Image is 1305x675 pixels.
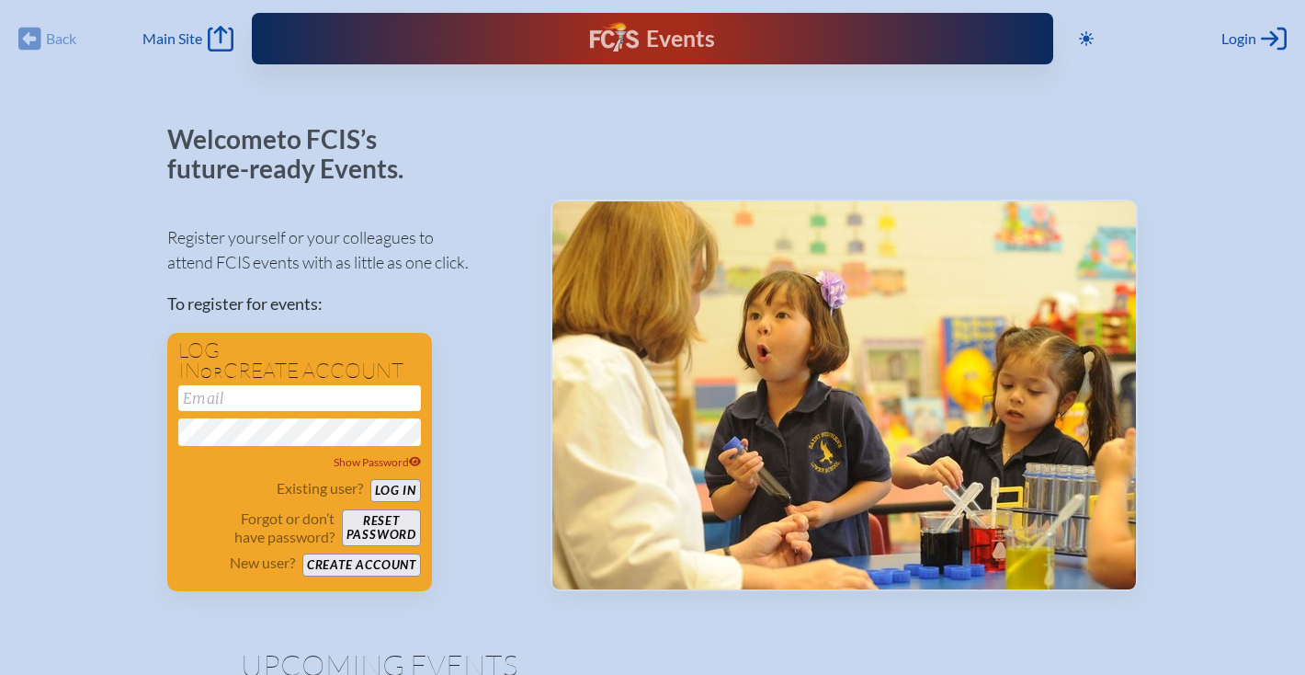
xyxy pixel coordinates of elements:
[482,22,823,55] div: FCIS Events — Future ready
[230,554,295,572] p: New user?
[178,385,421,411] input: Email
[167,292,521,316] p: To register for events:
[1221,29,1256,48] span: Login
[167,225,521,275] p: Register yourself or your colleagues to attend FCIS events with as little as one click.
[552,201,1136,589] img: Events
[334,455,422,469] span: Show Password
[142,26,233,51] a: Main Site
[277,479,363,498] p: Existing user?
[302,554,421,577] button: Create account
[167,125,425,183] p: Welcome to FCIS’s future-ready Events.
[342,509,421,546] button: Resetpassword
[200,363,223,382] span: or
[370,479,421,502] button: Log in
[178,509,335,546] p: Forgot or don’t have password?
[178,340,421,382] h1: Log in create account
[142,29,202,48] span: Main Site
